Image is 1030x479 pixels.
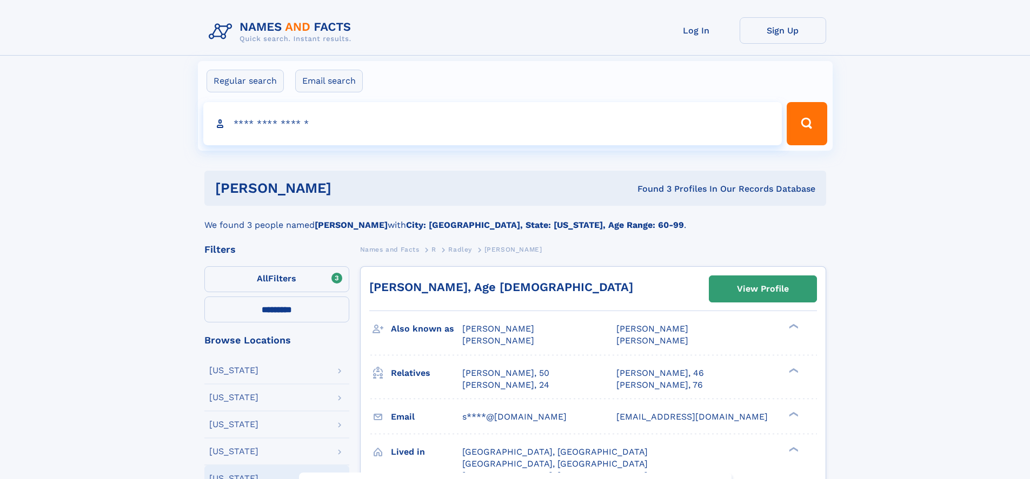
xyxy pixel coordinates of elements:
[786,410,799,417] div: ❯
[207,70,284,92] label: Regular search
[616,379,703,391] a: [PERSON_NAME], 76
[209,420,258,429] div: [US_STATE]
[709,276,816,302] a: View Profile
[204,17,360,46] img: Logo Names and Facts
[448,246,472,253] span: Radley
[204,266,349,292] label: Filters
[204,335,349,345] div: Browse Locations
[787,102,827,145] button: Search Button
[431,246,436,253] span: R
[616,367,704,379] a: [PERSON_NAME], 46
[257,273,268,284] span: All
[462,458,648,469] span: [GEOGRAPHIC_DATA], [GEOGRAPHIC_DATA]
[462,379,549,391] a: [PERSON_NAME], 24
[204,206,826,232] div: We found 3 people named with .
[448,242,472,256] a: Radley
[209,366,258,375] div: [US_STATE]
[391,320,462,338] h3: Also known as
[462,335,534,346] span: [PERSON_NAME]
[484,183,815,195] div: Found 3 Profiles In Our Records Database
[406,220,684,230] b: City: [GEOGRAPHIC_DATA], State: [US_STATE], Age Range: 60-99
[737,276,789,301] div: View Profile
[616,323,688,334] span: [PERSON_NAME]
[204,245,349,254] div: Filters
[391,408,462,426] h3: Email
[209,393,258,402] div: [US_STATE]
[369,280,633,294] a: [PERSON_NAME], Age [DEMOGRAPHIC_DATA]
[391,443,462,461] h3: Lived in
[215,181,484,195] h1: [PERSON_NAME]
[391,364,462,382] h3: Relatives
[786,323,799,330] div: ❯
[462,323,534,334] span: [PERSON_NAME]
[360,242,420,256] a: Names and Facts
[740,17,826,44] a: Sign Up
[431,242,436,256] a: R
[616,335,688,346] span: [PERSON_NAME]
[484,246,542,253] span: [PERSON_NAME]
[786,367,799,374] div: ❯
[653,17,740,44] a: Log In
[203,102,782,145] input: search input
[616,411,768,422] span: [EMAIL_ADDRESS][DOMAIN_NAME]
[295,70,363,92] label: Email search
[462,367,549,379] a: [PERSON_NAME], 50
[209,447,258,456] div: [US_STATE]
[462,447,648,457] span: [GEOGRAPHIC_DATA], [GEOGRAPHIC_DATA]
[786,446,799,453] div: ❯
[315,220,388,230] b: [PERSON_NAME]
